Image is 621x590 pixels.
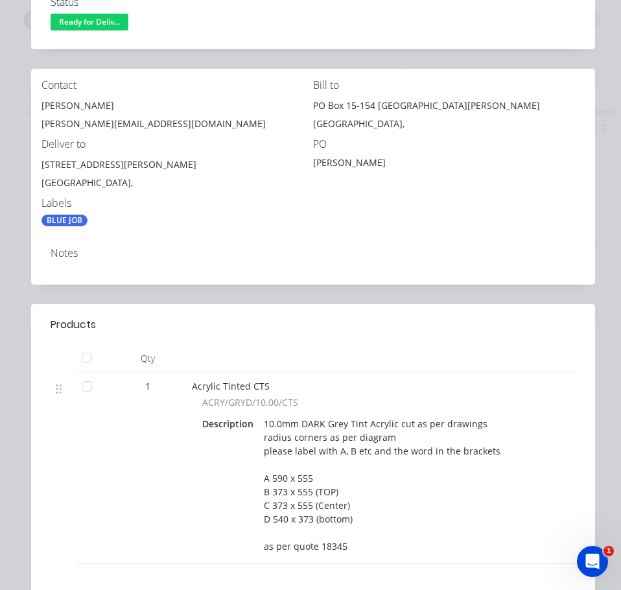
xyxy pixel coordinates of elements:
div: PO Box 15-154 [GEOGRAPHIC_DATA][PERSON_NAME][GEOGRAPHIC_DATA], [313,97,585,138]
div: [PERSON_NAME] [313,156,475,174]
div: BLUE JOB [41,215,88,226]
div: [PERSON_NAME][PERSON_NAME][EMAIL_ADDRESS][DOMAIN_NAME] [41,97,313,138]
div: 10.0mm DARK Grey Tint Acrylic cut as per drawings radius corners as per diagram please label with... [259,414,506,556]
iframe: Intercom live chat [577,546,608,577]
div: [GEOGRAPHIC_DATA], [41,174,313,192]
span: 1 [145,379,150,393]
div: Deliver to [41,138,313,150]
div: Qty [109,346,187,372]
div: [PERSON_NAME] [41,97,313,115]
div: PO [313,138,585,150]
span: Ready for Deliv... [51,14,128,30]
div: [GEOGRAPHIC_DATA], [313,115,585,133]
div: Notes [51,247,576,259]
div: Products [51,317,96,333]
span: Acrylic Tinted CTS [192,380,270,392]
div: [PERSON_NAME][EMAIL_ADDRESS][DOMAIN_NAME] [41,115,313,133]
span: ACRY/GRYD/10.00/CTS [202,395,298,409]
button: Ready for Deliv... [51,14,128,33]
span: 1 [603,546,614,556]
div: Labels [41,197,313,209]
div: PO Box 15-154 [GEOGRAPHIC_DATA][PERSON_NAME] [313,97,585,115]
div: Bill to [313,79,585,91]
div: Contact [41,79,313,91]
div: [STREET_ADDRESS][PERSON_NAME] [41,156,313,174]
div: [STREET_ADDRESS][PERSON_NAME][GEOGRAPHIC_DATA], [41,156,313,197]
div: Description [202,414,259,433]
